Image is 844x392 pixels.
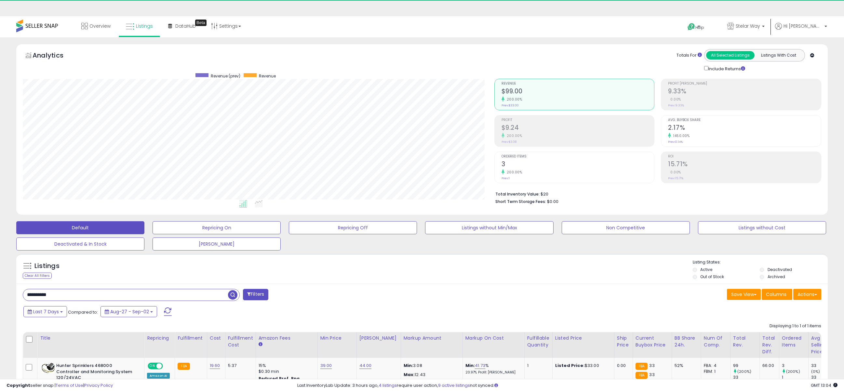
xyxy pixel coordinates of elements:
span: 2025-09-11 13:04 GMT [811,382,837,388]
h2: 2.17% [668,124,821,133]
button: Repricing Off [289,221,417,234]
span: Ordered Items [502,155,654,158]
button: Non Competitive [562,221,690,234]
span: Revenue [259,73,276,79]
h2: 15.71% [668,160,821,169]
a: DataHub [163,16,201,36]
div: Total Rev. [733,335,757,348]
strong: Max: [404,372,415,378]
span: Avg. Buybox Share [668,118,821,122]
p: Listing States: [693,259,828,265]
span: Revenue [502,82,654,86]
a: 44.00 [359,362,372,369]
div: 5.37 [228,363,251,369]
a: 4 listings [379,382,397,388]
small: FBA [636,363,648,370]
span: OFF [162,363,172,369]
small: (0%) [811,369,820,374]
h2: $9.24 [502,124,654,133]
button: Columns [762,289,792,300]
div: [PERSON_NAME] [359,335,398,342]
div: FBM: 1 [704,369,725,374]
label: Deactivated [768,267,792,272]
div: 99 [733,363,759,369]
div: 15% [259,363,313,369]
h5: Listings [34,262,60,271]
a: Terms of Use [56,382,83,388]
a: Privacy Policy [84,382,113,388]
label: Out of Stock [700,274,724,279]
div: Totals For [677,52,702,59]
div: Fulfillment [178,335,204,342]
div: 3 [782,363,808,369]
div: $0.30 min [259,369,313,374]
small: 200.00% [504,133,522,138]
div: Current Buybox Price [636,335,669,348]
small: 0.00% [668,170,681,175]
span: Columns [766,291,786,298]
small: Prev: 0.14% [668,140,683,144]
button: All Selected Listings [706,51,755,60]
button: Last 7 Days [23,306,67,317]
div: Avg Selling Price [811,335,835,355]
button: Filters [243,289,268,300]
div: Listed Price [555,335,611,342]
div: 0.00 [617,363,628,369]
a: Overview [76,16,115,36]
a: Settings [206,16,246,36]
b: Hunter Sprinklers 468000 Controller and Monitoring System 120/24VAC [56,363,135,383]
button: Actions [793,289,821,300]
div: Title [40,335,141,342]
small: (200%) [786,369,800,374]
span: DataHub [175,23,196,29]
button: [PERSON_NAME] [153,237,281,250]
div: 1 [527,363,547,369]
small: Prev: 9.33% [668,103,684,107]
span: Listings [136,23,153,29]
div: Markup on Cost [465,335,522,342]
div: Repricing [147,335,172,342]
small: Prev: $33.00 [502,103,519,107]
span: ROI [668,155,821,158]
span: Compared to: [68,309,98,315]
i: Get Help [687,23,695,31]
button: Save View [727,289,761,300]
a: Hi [PERSON_NAME] [775,23,827,37]
span: Hi [PERSON_NAME] [784,23,823,29]
strong: Copyright [7,382,30,388]
li: $20 [495,190,816,197]
label: Archived [768,274,785,279]
div: Total Rev. Diff. [762,335,776,355]
span: Aug-27 - Sep-02 [110,308,149,315]
div: Min Price [320,335,354,342]
div: Clear All Filters [23,273,52,279]
small: Prev: 15.71% [668,176,683,180]
div: $33.00 [555,363,609,369]
b: Short Term Storage Fees: [495,199,546,204]
span: 33 [649,362,654,369]
div: Num of Comp. [704,335,728,348]
button: Deactivated & In Stock [16,237,144,250]
div: seller snap | | [7,383,113,389]
p: 3.08 [404,363,458,369]
small: Amazon Fees. [259,342,262,347]
div: % [465,363,519,375]
button: Listings With Cost [754,51,803,60]
div: Tooltip anchor [195,20,207,26]
small: 0.00% [668,97,681,102]
div: 66.00 [762,363,774,369]
div: Fulfillable Quantity [527,335,550,348]
h2: 3 [502,160,654,169]
small: 1450.00% [671,133,690,138]
span: Overview [89,23,111,29]
a: 9 active listings [438,382,470,388]
a: Help [682,18,717,37]
span: Revenue (prev) [211,73,240,79]
div: FBA: 4 [704,363,725,369]
b: Total Inventory Value: [495,191,540,197]
label: Active [700,267,712,272]
th: The percentage added to the cost of goods (COGS) that forms the calculator for Min & Max prices. [462,332,524,358]
span: 33 [649,372,654,378]
div: Ordered Items [782,335,806,348]
div: Include Returns [699,65,753,72]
